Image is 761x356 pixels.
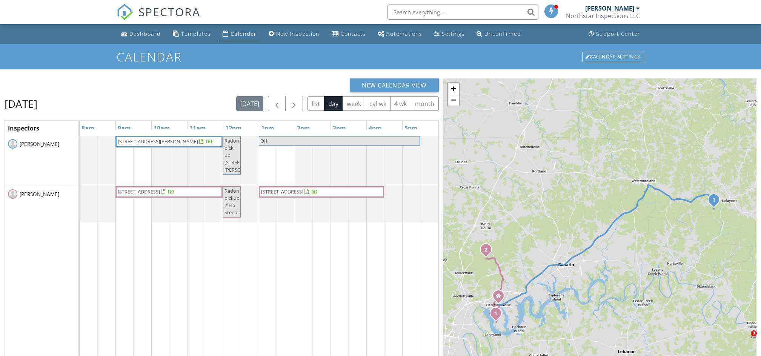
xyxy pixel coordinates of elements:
div: Calendar [231,30,257,37]
a: Unconfirmed [474,27,524,41]
div: Calendar Settings [582,52,644,62]
span: Radon pickup 2546 Steeplechase [224,187,254,216]
button: week [342,96,365,111]
button: Previous day [268,96,286,111]
a: 4pm [367,122,384,134]
span: [STREET_ADDRESS][PERSON_NAME] [118,138,198,145]
h1: Calendar [117,50,645,63]
button: [DATE] [236,96,264,111]
a: Calendar [220,27,260,41]
a: Settings [431,27,467,41]
button: Next day [285,96,303,111]
a: Dashboard [118,27,164,41]
div: Dashboard [129,30,161,37]
img: The Best Home Inspection Software - Spectora [117,4,133,20]
button: New Calendar View [350,78,439,92]
i: 2 [484,247,487,253]
span: Off [260,137,268,144]
div: Support Center [596,30,640,37]
div: Settings [442,30,464,37]
i: 1 [712,198,715,203]
a: Calendar Settings [581,51,645,63]
span: [PERSON_NAME] [18,190,61,198]
a: 11am [188,122,208,134]
div: Templates [181,30,211,37]
div: 1628 Shell Rd, Goodlettsville, TN 37072 [486,249,490,254]
span: 9 [751,330,757,336]
a: 9am [116,122,133,134]
div: New Inspection [276,30,320,37]
i: 1 [494,311,497,316]
a: Automations (Basic) [375,27,425,41]
a: 1pm [259,122,276,134]
a: Contacts [329,27,369,41]
img: default-user-f0147aede5fd5fa78ca7ade42f37bd4542148d508eef1c3d3ea960f66861d68b.jpg [8,189,17,199]
a: 2pm [295,122,312,134]
a: Support Center [586,27,643,41]
a: 3pm [331,122,348,134]
button: cal wk [365,96,390,111]
span: Radon pick up [STREET_ADDRESS][PERSON_NAME] [224,137,267,173]
div: 653 Drury Ridge Rd, Lafayette, TN 37083 [714,199,718,204]
span: [STREET_ADDRESS] [118,188,160,195]
a: 5pm [403,122,420,134]
div: 120 Herons Nest Ln, Hendersonville, TN 37075 [496,313,500,318]
iframe: Intercom live chat [735,330,753,348]
img: default-user-f0147aede5fd5fa78ca7ade42f37bd4542148d508eef1c3d3ea960f66861d68b.jpg [8,139,17,149]
div: Unconfirmed [484,30,521,37]
div: Contacts [341,30,366,37]
button: 4 wk [390,96,411,111]
button: day [324,96,343,111]
a: Templates [170,27,214,41]
div: 242 W Main St #388, Hendersonville TN 37075 [498,296,503,300]
span: [STREET_ADDRESS] [261,188,303,195]
input: Search everything... [387,5,538,20]
span: SPECTORA [138,4,200,20]
a: 10am [152,122,172,134]
a: 8am [80,122,97,134]
button: list [307,96,324,111]
button: month [411,96,439,111]
a: 12pm [223,122,244,134]
span: Inspectors [8,124,39,132]
div: [PERSON_NAME] [585,5,634,12]
a: New Inspection [266,27,323,41]
div: Northstar Inspections LLC [566,12,640,20]
a: Zoom in [448,83,459,94]
div: Automations [386,30,422,37]
a: SPECTORA [117,10,200,26]
span: [PERSON_NAME] [18,140,61,148]
a: Zoom out [448,94,459,106]
h2: [DATE] [5,96,37,111]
